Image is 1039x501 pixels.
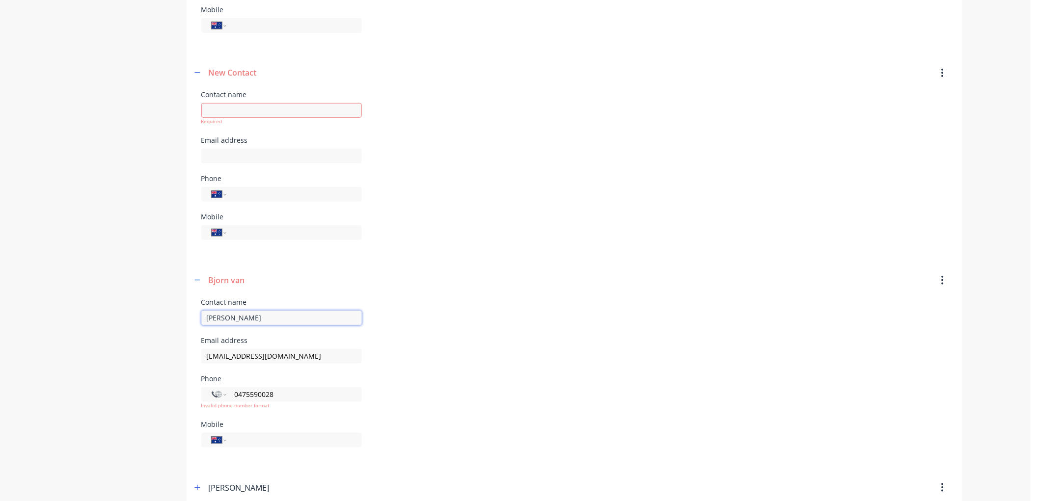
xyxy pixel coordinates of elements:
[209,482,270,494] div: [PERSON_NAME]
[201,175,362,182] div: Phone
[201,421,362,428] div: Mobile
[201,402,362,409] div: Invalid phone number format
[201,137,362,144] div: Email address
[201,375,362,382] div: Phone
[201,299,362,306] div: Contact name
[201,6,362,13] div: Mobile
[201,118,362,125] div: Required
[201,91,362,98] div: Contact name
[201,337,362,344] div: Email address
[209,67,257,79] div: New Contact
[209,274,245,286] div: Bjorn van
[201,213,362,220] div: Mobile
